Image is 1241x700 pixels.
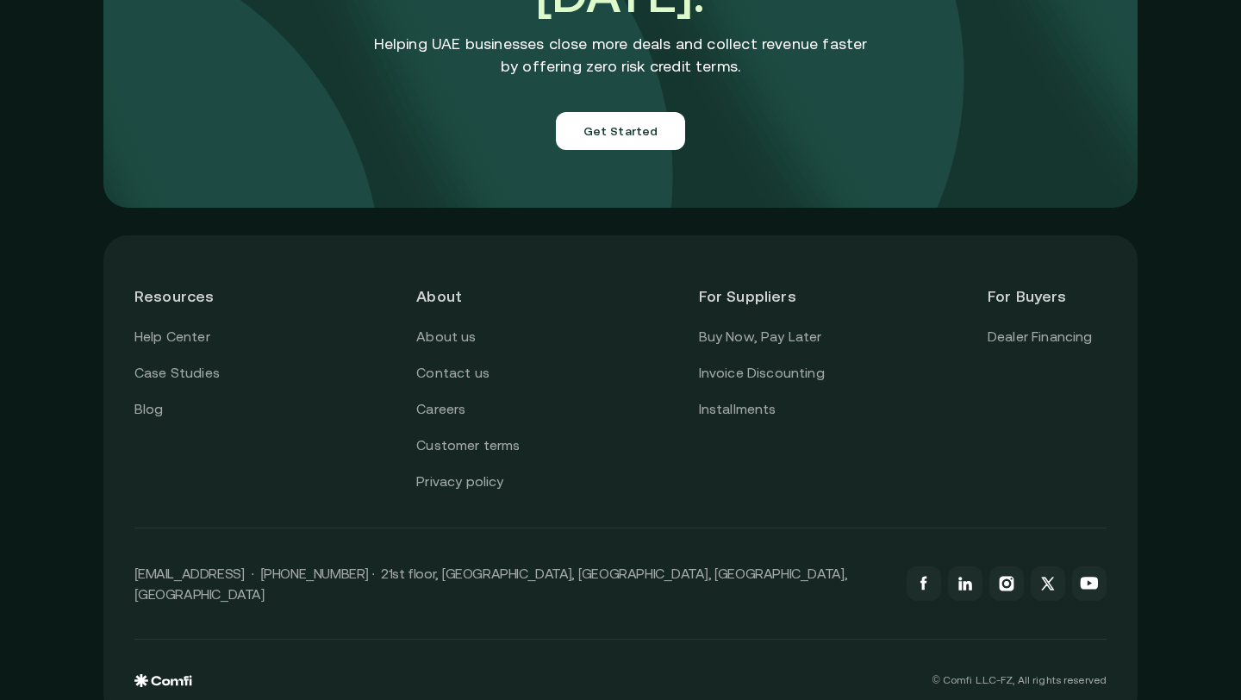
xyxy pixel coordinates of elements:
[988,326,1093,348] a: Dealer Financing
[134,563,889,604] p: [EMAIL_ADDRESS] · [PHONE_NUMBER] · 21st floor, [GEOGRAPHIC_DATA], [GEOGRAPHIC_DATA], [GEOGRAPHIC_...
[416,326,476,348] a: About us
[932,674,1107,686] p: © Comfi L.L.C-FZ, All rights reserved
[416,398,465,421] a: Careers
[374,33,868,78] p: Helping UAE businesses close more deals and collect revenue faster by offering zero risk credit t...
[699,398,776,421] a: Installments
[699,362,825,384] a: Invoice Discounting
[134,674,192,688] img: comfi logo
[556,112,686,150] button: Get Started
[416,471,503,493] a: Privacy policy
[134,398,164,421] a: Blog
[416,434,520,457] a: Customer terms
[134,326,210,348] a: Help Center
[699,326,822,348] a: Buy Now, Pay Later
[416,362,490,384] a: Contact us
[699,266,825,326] header: For Suppliers
[988,266,1107,326] header: For Buyers
[134,362,220,384] a: Case Studies
[134,266,253,326] header: Resources
[416,266,535,326] header: About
